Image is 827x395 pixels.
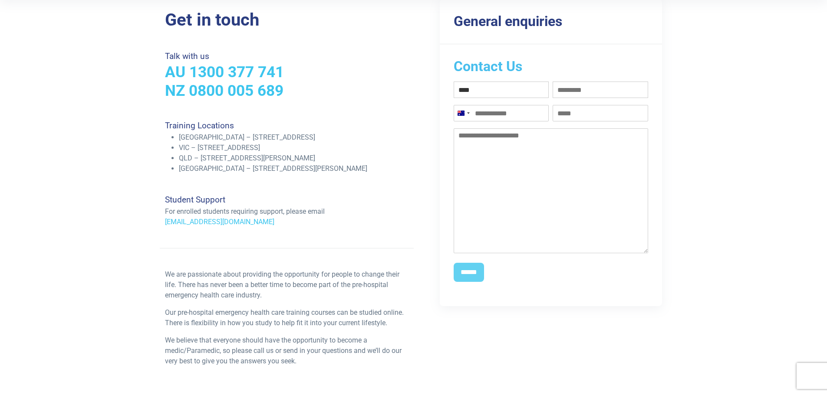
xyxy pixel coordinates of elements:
[454,13,649,29] h3: General enquiries
[179,153,409,163] li: QLD – [STREET_ADDRESS][PERSON_NAME]
[179,143,409,153] li: VIC – [STREET_ADDRESS]
[165,63,284,81] a: AU 1300 377 741
[165,51,409,61] h4: Talk with us
[165,10,409,30] h2: Get in touch
[165,195,409,205] h4: Student Support
[165,121,409,131] h4: Training Locations
[165,218,274,226] a: [EMAIL_ADDRESS][DOMAIN_NAME]
[165,307,409,328] p: Our pre-hospital emergency health care training courses can be studied online. There is flexibili...
[179,163,409,174] li: [GEOGRAPHIC_DATA] – [STREET_ADDRESS][PERSON_NAME]
[165,206,409,217] p: For enrolled students requiring support, please email
[179,132,409,143] li: [GEOGRAPHIC_DATA] – [STREET_ADDRESS]
[165,335,409,366] p: We believe that everyone should have the opportunity to become a medic/Paramedic, so please call ...
[165,82,283,100] a: NZ 0800 005 689
[454,105,472,121] button: Selected country
[165,269,409,300] p: We are passionate about providing the opportunity for people to change their life. There has neve...
[454,58,649,75] h2: Contact Us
